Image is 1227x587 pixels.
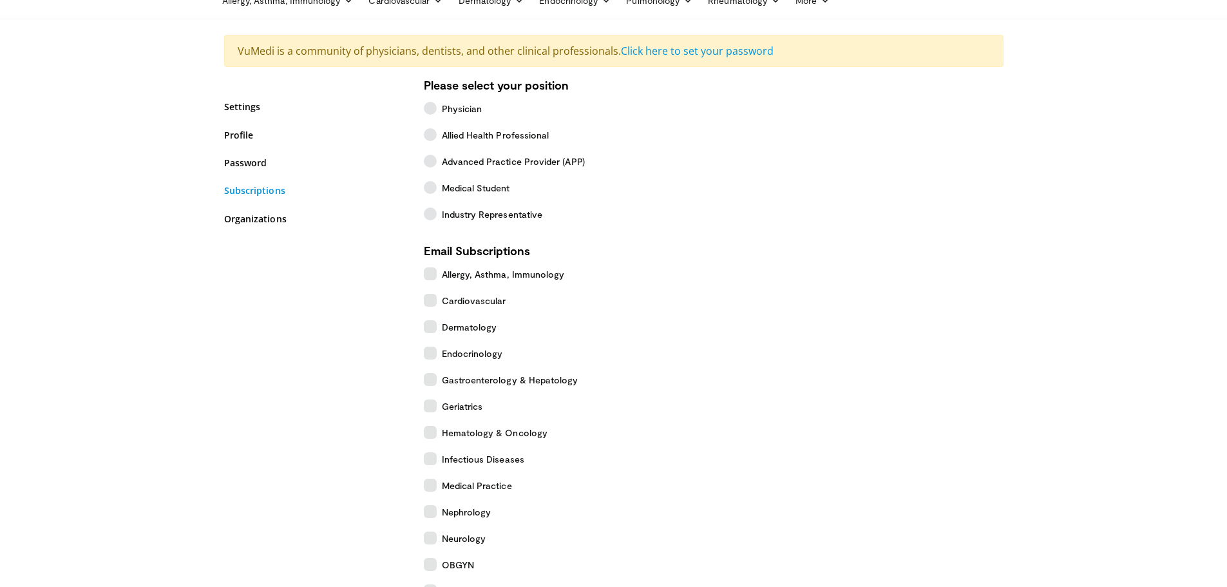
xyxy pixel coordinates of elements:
[442,479,512,492] span: Medical Practice
[442,181,510,195] span: Medical Student
[224,212,404,226] a: Organizations
[442,558,474,572] span: OBGYN
[442,347,503,360] span: Endocrinology
[442,426,547,439] span: Hematology & Oncology
[442,207,543,221] span: Industry Representative
[442,267,565,281] span: Allergy, Asthma, Immunology
[442,320,497,334] span: Dermatology
[442,505,491,519] span: Nephrology
[224,128,404,142] a: Profile
[424,78,569,92] strong: Please select your position
[621,44,774,58] a: Click here to set your password
[442,373,578,387] span: Gastroenterology & Hepatology
[424,244,530,258] strong: Email Subscriptions
[224,100,404,113] a: Settings
[442,399,483,413] span: Geriatrics
[442,452,524,466] span: Infectious Diseases
[442,532,486,545] span: Neurology
[442,155,585,168] span: Advanced Practice Provider (APP)
[224,156,404,169] a: Password
[442,128,549,142] span: Allied Health Professional
[224,35,1003,67] div: VuMedi is a community of physicians, dentists, and other clinical professionals.
[442,102,482,115] span: Physician
[442,294,506,307] span: Cardiovascular
[224,184,404,197] a: Subscriptions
